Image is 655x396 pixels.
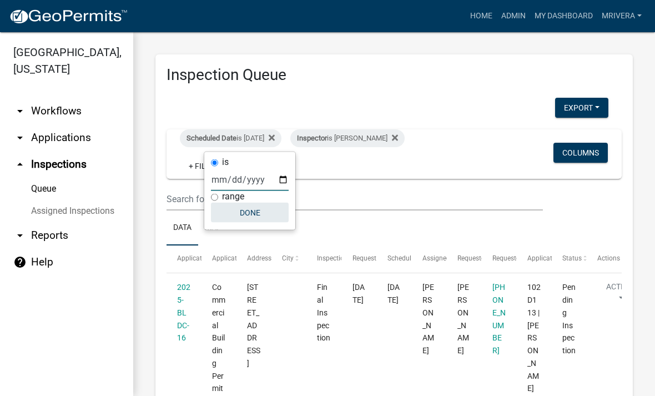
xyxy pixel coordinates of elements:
[167,188,543,210] input: Search for inspections
[562,254,582,262] span: Status
[198,210,228,246] a: Map
[167,245,201,272] datatable-header-cell: Application
[247,254,271,262] span: Address
[597,6,646,27] a: mrivera
[222,192,244,201] label: range
[177,283,190,342] a: 2025-BLDC-16
[422,254,480,262] span: Assigned Inspector
[306,245,341,272] datatable-header-cell: Inspection Type
[492,254,543,262] span: Requestor Phone
[247,283,260,368] span: 106 LAKEVIEW EST DR
[517,245,552,272] datatable-header-cell: Application Description
[211,203,289,223] button: Done
[13,104,27,118] i: arrow_drop_down
[492,283,506,355] a: [PHONE_NUMBER]
[457,283,469,355] span: Mike Miller
[177,254,211,262] span: Application
[317,283,330,342] span: Final Inspection
[555,98,608,118] button: Export
[411,245,446,272] datatable-header-cell: Assigned Inspector
[530,6,597,27] a: My Dashboard
[553,143,608,163] button: Columns
[497,6,530,27] a: Admin
[236,245,271,272] datatable-header-cell: Address
[317,254,364,262] span: Inspection Type
[587,245,622,272] datatable-header-cell: Actions
[597,281,643,309] button: Action
[180,156,228,176] a: + Filter
[282,254,294,262] span: City
[13,229,27,242] i: arrow_drop_down
[552,245,587,272] datatable-header-cell: Status
[352,283,365,304] span: 10/02/2025
[212,254,263,262] span: Application Type
[222,158,229,167] label: is
[180,129,281,147] div: is [DATE]
[297,134,327,142] span: Inspector
[212,283,225,393] span: Commercial Building Permit
[167,66,622,84] h3: Inspection Queue
[422,283,434,355] span: Michele Rivera
[447,245,482,272] datatable-header-cell: Requestor Name
[527,254,597,262] span: Application Description
[457,254,507,262] span: Requestor Name
[466,6,497,27] a: Home
[13,255,27,269] i: help
[597,254,620,262] span: Actions
[387,281,401,307] div: [DATE]
[482,245,517,272] datatable-header-cell: Requestor Phone
[271,245,306,272] datatable-header-cell: City
[387,254,435,262] span: Scheduled Time
[376,245,411,272] datatable-header-cell: Scheduled Time
[341,245,376,272] datatable-header-cell: Requested Date
[562,283,576,355] span: Pending Inspection
[352,254,399,262] span: Requested Date
[187,134,236,142] span: Scheduled Date
[201,245,236,272] datatable-header-cell: Application Type
[167,210,198,246] a: Data
[13,131,27,144] i: arrow_drop_down
[13,158,27,171] i: arrow_drop_up
[492,283,506,355] span: 770-318-7974
[290,129,405,147] div: is [PERSON_NAME]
